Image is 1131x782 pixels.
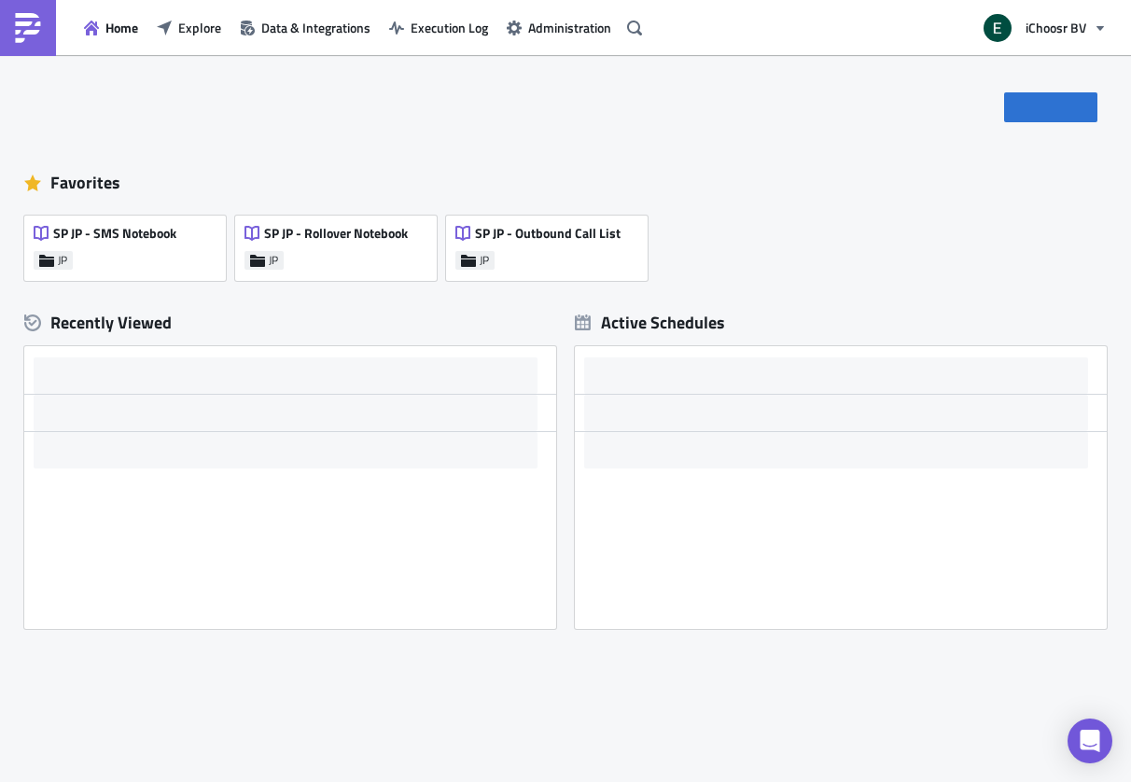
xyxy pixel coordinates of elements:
span: SP JP - Rollover Notebook [264,225,408,242]
button: Data & Integrations [230,13,380,42]
a: SP JP - Outbound Call ListJP [446,206,657,281]
div: Open Intercom Messenger [1068,719,1112,763]
span: Explore [178,18,221,37]
span: JP [269,253,278,268]
span: Execution Log [411,18,488,37]
img: PushMetrics [13,13,43,43]
div: Recently Viewed [24,309,556,337]
span: SP JP - SMS Notebook [53,225,176,242]
div: Active Schedules [575,312,725,333]
span: Data & Integrations [261,18,370,37]
span: JP [58,253,67,268]
button: Administration [497,13,621,42]
span: Home [105,18,138,37]
div: Favorites [24,169,1107,197]
button: Explore [147,13,230,42]
span: iChoosr BV [1026,18,1086,37]
button: iChoosr BV [972,7,1117,49]
img: Avatar [982,12,1013,44]
button: Execution Log [380,13,497,42]
span: SP JP - Outbound Call List [475,225,621,242]
span: JP [480,253,489,268]
button: Home [75,13,147,42]
a: SP JP - Rollover NotebookJP [235,206,446,281]
a: SP JP - SMS NotebookJP [24,206,235,281]
span: Administration [528,18,611,37]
